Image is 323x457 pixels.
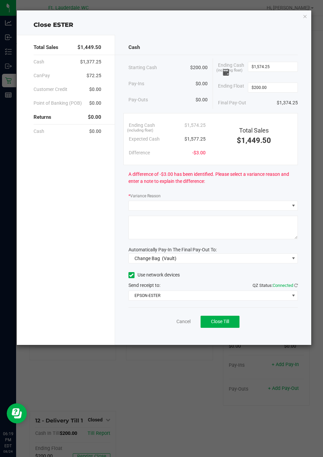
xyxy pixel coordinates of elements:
[128,80,144,87] span: Pay-Ins
[218,62,248,76] span: Ending Cash
[34,44,58,51] span: Total Sales
[128,247,217,252] span: Automatically Pay-In The Final Pay-Out To:
[277,99,298,106] span: $1,374.25
[80,58,101,65] span: $1,377.25
[127,128,153,134] span: (including float)
[201,316,239,328] button: Close Till
[196,96,208,103] span: $0.00
[77,44,101,51] span: $1,449.50
[218,99,246,106] span: Final Pay-Out
[196,80,208,87] span: $0.00
[128,193,161,199] label: Variance Reason
[34,128,44,135] span: Cash
[237,136,271,145] span: $1,449.50
[253,283,298,288] span: QZ Status:
[192,149,206,156] span: -$3.00
[239,127,269,134] span: Total Sales
[129,136,160,143] span: Expected Cash
[34,100,82,107] span: Point of Banking (POB)
[216,68,243,73] span: (including float)
[184,136,206,143] span: $1,577.25
[34,86,67,93] span: Customer Credit
[128,171,298,185] span: A difference of -$3.00 has been identified. Please select a variance reason and enter a note to e...
[129,149,150,156] span: Difference
[128,96,148,103] span: Pay-Outs
[176,318,191,325] a: Cancel
[128,44,140,51] span: Cash
[34,58,44,65] span: Cash
[134,256,160,261] span: Change Bag
[128,283,160,288] span: Send receipt to:
[211,319,229,324] span: Close Till
[162,256,176,261] span: (Vault)
[129,291,289,300] span: EPSON-ESTER
[128,271,180,278] label: Use network devices
[34,110,101,124] div: Returns
[17,20,311,30] div: Close ESTER
[89,100,101,107] span: $0.00
[129,122,155,129] span: Ending Cash
[89,86,101,93] span: $0.00
[89,128,101,135] span: $0.00
[190,64,208,71] span: $200.00
[218,83,244,93] span: Ending Float
[88,113,101,121] span: $0.00
[7,403,27,423] iframe: Resource center
[273,283,293,288] span: Connected
[34,72,50,79] span: CanPay
[87,72,101,79] span: $72.25
[128,64,157,71] span: Starting Cash
[184,122,206,129] span: $1,574.25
